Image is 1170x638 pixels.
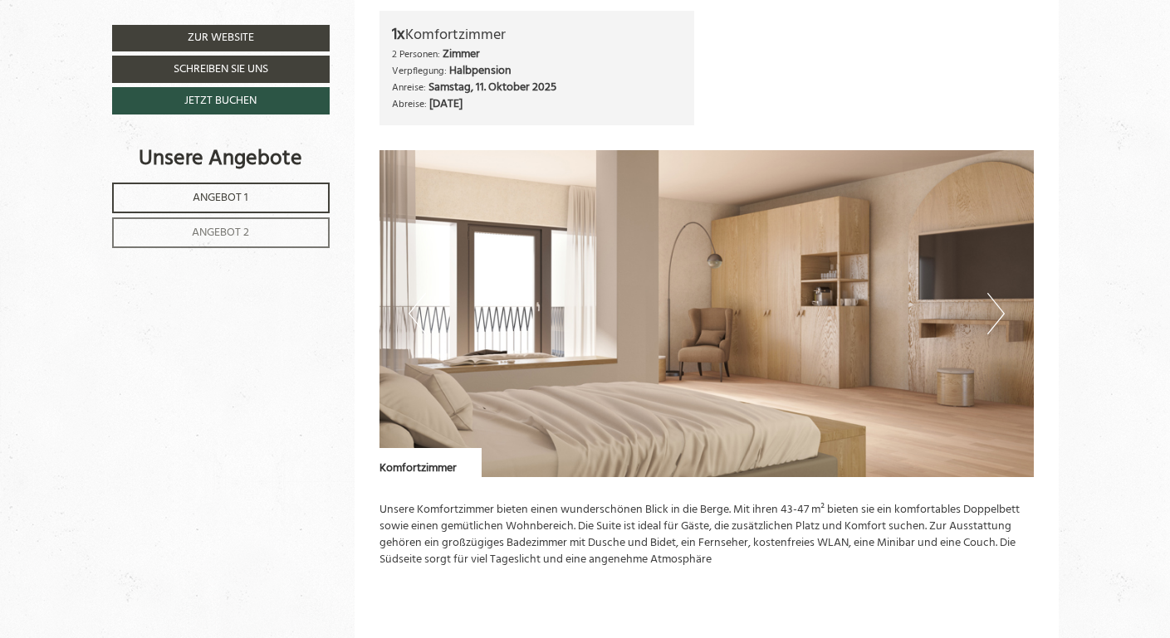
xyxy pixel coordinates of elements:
[392,63,447,79] small: Verpflegung:
[392,46,440,62] small: 2 Personen:
[379,502,1034,568] p: Unsere Komfortzimmer bieten einen wunderschönen Blick in die Berge. Mit ihren 43-47 m² bieten sie...
[392,80,426,95] small: Anreise:
[379,150,1034,477] img: image
[449,61,512,80] b: Halbpension
[379,448,482,477] div: Komfortzimmer
[112,144,330,174] div: Unsere Angebote
[443,45,480,64] b: Zimmer
[192,223,249,242] span: Angebot 2
[429,95,463,114] b: [DATE]
[112,56,330,83] a: Schreiben Sie uns
[193,188,248,207] span: Angebot 1
[392,22,405,48] b: 1x
[392,96,427,112] small: Abreise:
[112,25,330,51] a: Zur Website
[112,87,330,114] a: Jetzt buchen
[409,293,426,334] button: Previous
[428,78,556,97] b: Samstag, 11. Oktober 2025
[392,23,682,47] div: Komfortzimmer
[987,293,1005,334] button: Next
